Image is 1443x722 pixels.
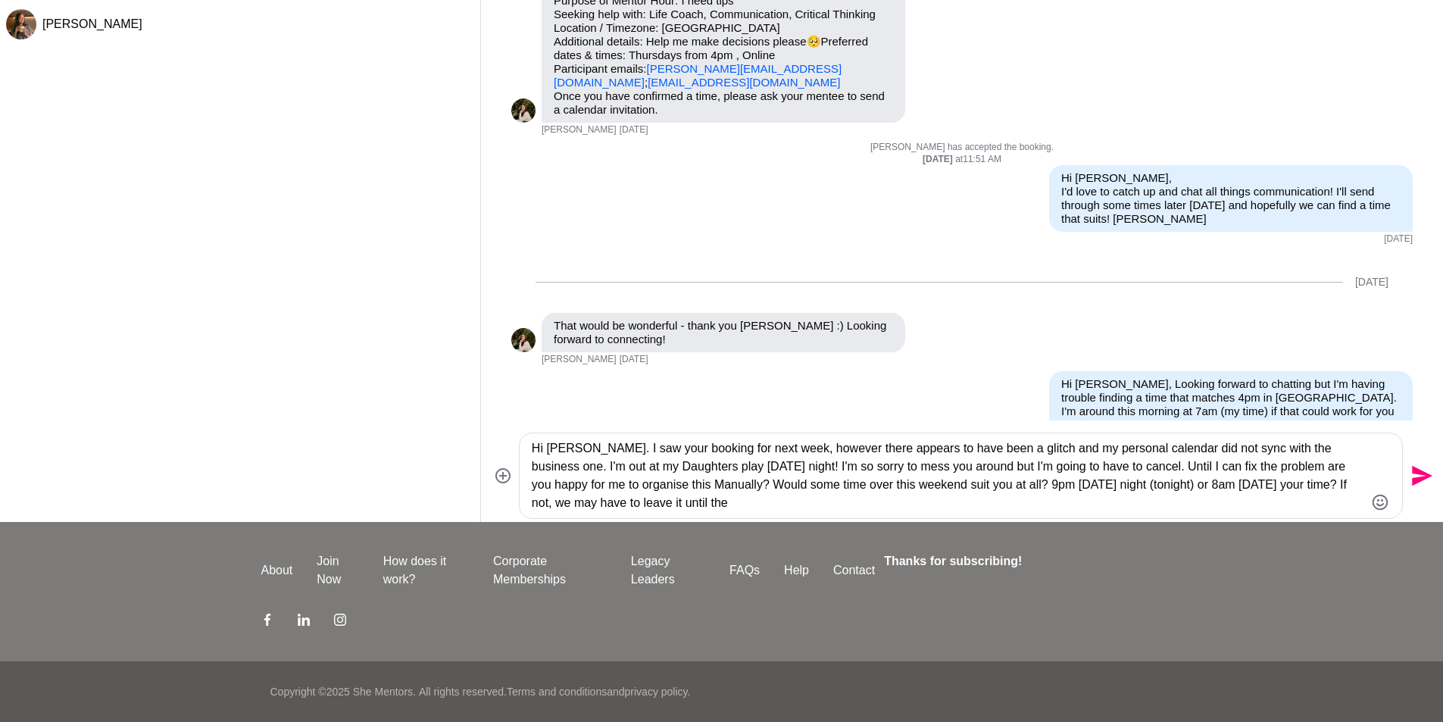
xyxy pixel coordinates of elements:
div: [DATE] [1355,276,1388,289]
textarea: Type your message [532,439,1364,512]
button: Emoji picker [1371,493,1389,511]
time: 2025-10-01T16:48:46.052Z [620,354,648,366]
p: Copyright © 2025 She Mentors . [270,684,416,700]
a: [PERSON_NAME][EMAIL_ADDRESS][DOMAIN_NAME] [554,62,842,89]
a: FAQs [717,561,772,580]
a: Help [772,561,821,580]
a: Legacy Leaders [619,552,717,589]
a: How does it work? [371,552,481,589]
p: Hi [PERSON_NAME], Looking forward to chatting but I'm having trouble finding a time that matches ... [1061,377,1401,473]
a: Join Now [305,552,370,589]
a: Corporate Memberships [481,552,619,589]
span: 🥺 [807,35,821,48]
p: Hi [PERSON_NAME], I'd love to catch up and chat all things communication! I'll send through some ... [1061,171,1401,226]
div: Katriona Li [511,328,536,352]
a: [EMAIL_ADDRESS][DOMAIN_NAME] [648,76,840,89]
img: K [511,98,536,123]
a: Contact [821,561,887,580]
p: All rights reserved. and . [419,684,690,700]
div: at 11:51 AM [511,154,1413,166]
span: [PERSON_NAME] [542,354,617,366]
img: A [6,9,36,39]
button: Send [1403,459,1437,493]
p: That would be wonderful - thank you [PERSON_NAME] :) Looking forward to connecting! [554,319,893,346]
a: LinkedIn [298,613,310,631]
a: About [249,561,305,580]
a: Terms and conditions [507,686,607,698]
div: Katriona Li [511,98,536,123]
p: [PERSON_NAME] has accepted the booking. [511,142,1413,154]
time: 2025-09-29T16:06:05.771Z [620,124,648,136]
strong: [DATE] [923,154,955,164]
span: [PERSON_NAME] [42,17,142,30]
a: privacy policy [625,686,688,698]
p: Once you have confirmed a time, please ask your mentee to send a calendar invitation. [554,89,893,117]
time: 2025-09-30T01:52:37.992Z [1384,233,1413,245]
h4: Thanks for subscribing! [884,552,1173,570]
span: [PERSON_NAME] [542,124,617,136]
div: Amy Cunliffe [6,9,36,39]
a: Facebook [261,613,273,631]
img: K [511,328,536,352]
a: Instagram [334,613,346,631]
